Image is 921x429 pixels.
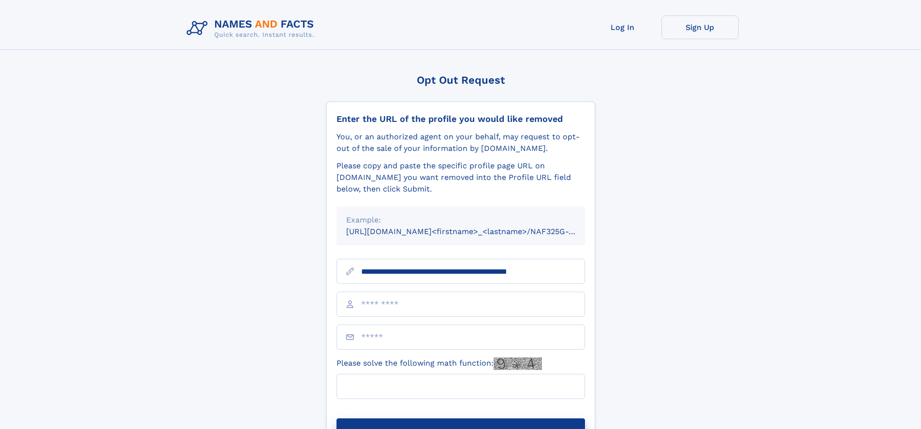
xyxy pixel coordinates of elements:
div: Opt Out Request [326,74,595,86]
div: Example: [346,214,575,226]
small: [URL][DOMAIN_NAME]<firstname>_<lastname>/NAF325G-xxxxxxxx [346,227,603,236]
div: You, or an authorized agent on your behalf, may request to opt-out of the sale of your informatio... [336,131,585,154]
a: Log In [584,15,661,39]
img: Logo Names and Facts [183,15,322,42]
div: Enter the URL of the profile you would like removed [336,114,585,124]
div: Please copy and paste the specific profile page URL on [DOMAIN_NAME] you want removed into the Pr... [336,160,585,195]
label: Please solve the following math function: [336,357,542,370]
a: Sign Up [661,15,739,39]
